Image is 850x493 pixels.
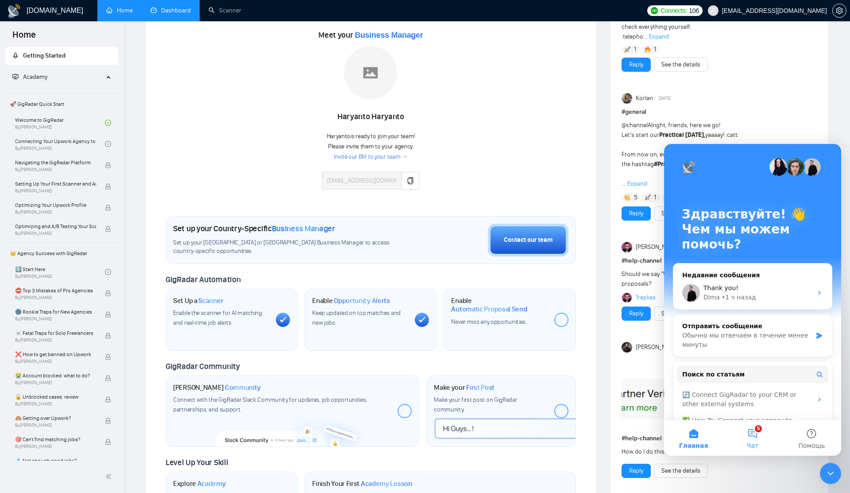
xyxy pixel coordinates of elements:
[15,167,96,172] span: By [PERSON_NAME]
[6,245,117,262] span: 👑 Agency Success with GigRadar
[15,188,96,194] span: By [PERSON_NAME]
[629,309,643,318] a: Reply
[15,316,96,322] span: By [PERSON_NAME]
[15,350,96,359] span: ❌ How to get banned on Upwork
[15,113,105,132] a: Welcome to GigRadarBy[PERSON_NAME]
[173,396,367,413] span: Connect with the GigRadar Slack Community for updates, job opportunities, partnerships, and support.
[173,309,262,326] span: Enable the scanner for AI matching and real-time job alerts.
[105,269,111,275] span: check-circle
[105,333,111,339] span: lock
[5,28,43,47] span: Home
[629,60,643,70] a: Reply
[645,47,651,53] img: 🔥
[622,448,667,455] span: How do I do this?
[7,4,21,18] img: logo
[659,131,705,139] strong: Practical [DATE],
[23,52,66,59] span: Getting Started
[624,194,630,201] img: 👏
[105,396,111,403] span: lock
[225,383,261,392] span: Community
[622,121,811,187] span: Alright, friends, here we go! Let’s start our yaaaay! :catt: From now on, everything related to o...
[312,309,401,326] span: Keep updated on top matches and new jobs.
[105,439,111,445] span: lock
[15,201,96,210] span: Optimizing Your Upwork Profile
[15,392,96,401] span: 🔓 Unblocked cases: review
[622,270,801,287] span: Should we say "We dit <result> at <agency>" or "I did <result>" in the proposals?
[661,309,700,318] a: See the details
[629,209,643,218] a: Reply
[105,120,111,126] span: check-circle
[710,8,716,14] span: user
[622,107,818,117] h1: # general
[622,93,632,104] img: Korlan
[622,293,632,303] img: Rodrigo Nask
[15,371,96,380] span: 😭 Account blocked: what to do?
[106,7,133,14] a: homeHome
[15,359,96,364] span: By [PERSON_NAME]
[105,375,111,381] span: lock
[15,423,96,428] span: By [PERSON_NAME]
[15,435,96,444] span: 🎯 Can't find matching jobs?
[105,472,114,481] span: double-left
[622,464,651,478] button: Reply
[322,109,419,124] div: Haryanto Haryanto
[466,383,495,392] span: First Post
[327,132,415,140] span: Haryanto is ready to join your team!
[6,95,117,113] span: 🚀 GigRadar Quick Start
[624,47,630,53] img: 🚀
[661,466,700,476] a: See the details
[344,46,397,99] img: placeholder.png
[15,179,96,188] span: Setting Up Your First Scanner and Auto-Bidder
[434,396,517,413] span: Make your first post on GigRadar community.
[622,242,632,252] img: Rodrigo Nask
[15,295,96,300] span: By [PERSON_NAME]
[209,7,241,14] a: searchScanner
[105,205,111,211] span: lock
[105,162,111,168] span: lock
[634,193,637,202] span: 5
[654,160,705,168] strong: #PracticalTuesday
[105,141,111,147] span: check-circle
[451,318,526,326] span: Never miss any opportunities.
[622,121,648,129] span: @channel
[661,6,687,16] span: Connects:
[105,290,111,296] span: lock
[166,458,228,467] span: Level Up Your Skill
[12,73,47,81] span: Academy
[15,222,96,231] span: Optimizing and A/B Testing Your Scanner for Better Results
[361,479,412,488] span: Academy Lesson
[629,466,643,476] a: Reply
[15,231,96,236] span: By [PERSON_NAME]
[654,307,708,321] button: See the details
[654,58,708,72] button: See the details
[636,93,653,103] span: Korlan
[636,342,679,352] span: [PERSON_NAME]
[654,206,708,221] button: See the details
[488,224,568,256] button: Contact our team
[651,7,658,14] img: upwork-logo.png
[654,45,656,54] span: 1
[15,286,96,295] span: ⛔ Top 3 Mistakes of Pro Agencies
[12,52,19,58] span: rocket
[434,383,495,392] h1: Make your
[105,226,111,232] span: lock
[334,296,390,305] span: Opportunity Alerts
[272,224,335,233] span: Business Manager
[15,444,96,449] span: By [PERSON_NAME]
[622,434,818,443] h1: # help-channel
[173,296,223,305] h1: Set Up a
[334,153,408,161] a: Invite our BM to your team →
